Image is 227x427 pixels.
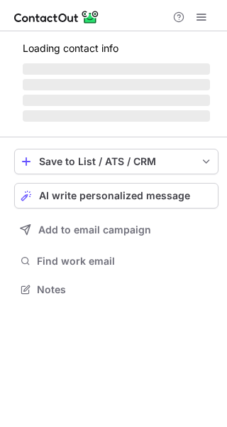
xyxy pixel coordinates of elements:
div: Save to List / ATS / CRM [39,156,194,167]
button: save-profile-one-click [14,149,218,174]
span: ‌ [23,95,210,106]
img: ContactOut v5.3.10 [14,9,99,26]
button: Notes [14,280,218,300]
button: AI write personalized message [14,183,218,209]
button: Add to email campaign [14,217,218,243]
span: Find work email [37,255,213,268]
span: Add to email campaign [38,224,151,236]
span: ‌ [23,63,210,75]
p: Loading contact info [23,43,210,54]
button: Find work email [14,251,218,271]
span: ‌ [23,79,210,90]
span: Notes [37,283,213,296]
span: AI write personalized message [39,190,190,201]
span: ‌ [23,110,210,122]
